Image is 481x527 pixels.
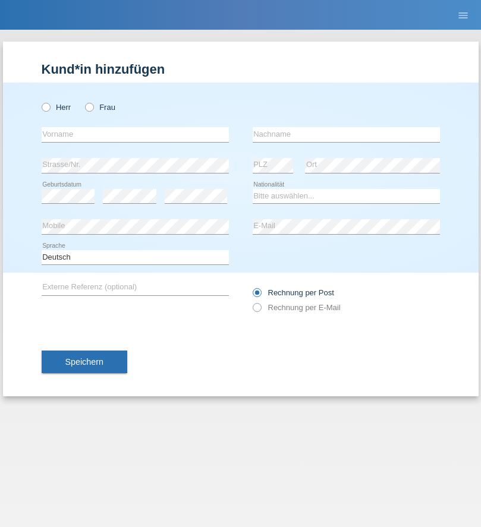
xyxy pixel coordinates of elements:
[457,10,469,21] i: menu
[42,62,440,77] h1: Kund*in hinzufügen
[65,357,103,367] span: Speichern
[253,303,341,312] label: Rechnung per E-Mail
[253,288,334,297] label: Rechnung per Post
[42,351,127,373] button: Speichern
[85,103,115,112] label: Frau
[253,303,260,318] input: Rechnung per E-Mail
[85,103,93,111] input: Frau
[42,103,71,112] label: Herr
[451,11,475,18] a: menu
[253,288,260,303] input: Rechnung per Post
[42,103,49,111] input: Herr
